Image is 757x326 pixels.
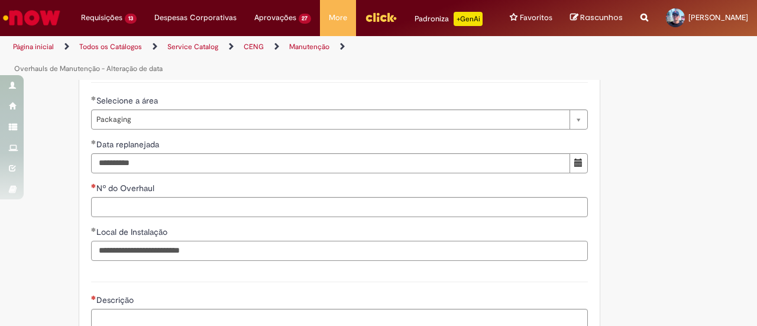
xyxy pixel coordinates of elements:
[91,140,96,144] span: Obrigatório Preenchido
[580,12,623,23] span: Rascunhos
[96,295,136,305] span: Descrição
[299,14,312,24] span: 27
[79,42,142,51] a: Todos os Catálogos
[96,183,157,193] span: Nº do Overhaul
[289,42,329,51] a: Manutenção
[1,6,62,30] img: ServiceNow
[244,42,264,51] a: CENG
[415,12,483,26] div: Padroniza
[167,42,218,51] a: Service Catalog
[154,12,237,24] span: Despesas Corporativas
[688,12,748,22] span: [PERSON_NAME]
[96,95,160,106] span: Selecione a área
[570,153,588,173] button: Mostrar calendário para Data replanejada
[570,12,623,24] a: Rascunhos
[91,197,588,217] input: Nº do Overhaul
[96,110,564,129] span: Packaging
[91,295,96,300] span: Necessários
[91,241,588,261] input: Local de Instalação
[91,96,96,101] span: Obrigatório Preenchido
[254,12,296,24] span: Aprovações
[365,8,397,26] img: click_logo_yellow_360x200.png
[81,12,122,24] span: Requisições
[9,36,496,80] ul: Trilhas de página
[454,12,483,26] p: +GenAi
[96,227,170,237] span: Local de Instalação
[96,139,161,150] span: Data replanejada
[14,64,163,73] a: Overhauls de Manutenção - Alteração de data
[91,183,96,188] span: Necessários
[91,227,96,232] span: Obrigatório Preenchido
[91,153,570,173] input: Data replanejada 03 November 2025 Monday
[13,42,54,51] a: Página inicial
[125,14,137,24] span: 13
[329,12,347,24] span: More
[520,12,552,24] span: Favoritos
